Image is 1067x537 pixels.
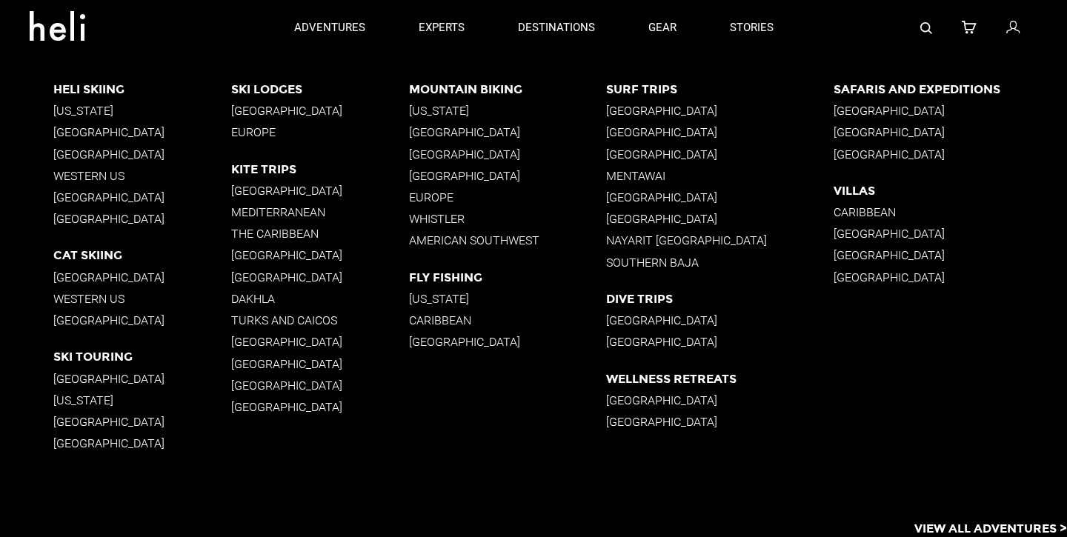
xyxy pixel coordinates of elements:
[409,104,606,118] p: [US_STATE]
[231,400,409,414] p: [GEOGRAPHIC_DATA]
[231,82,409,96] p: Ski Lodges
[231,313,409,327] p: Turks and Caicos
[53,125,231,139] p: [GEOGRAPHIC_DATA]
[409,313,606,327] p: Caribbean
[231,205,409,219] p: Mediterranean
[834,205,1067,219] p: Caribbean
[606,233,834,247] p: Nayarit [GEOGRAPHIC_DATA]
[834,125,1067,139] p: [GEOGRAPHIC_DATA]
[231,335,409,349] p: [GEOGRAPHIC_DATA]
[53,313,231,327] p: [GEOGRAPHIC_DATA]
[834,82,1067,96] p: Safaris and Expeditions
[231,125,409,139] p: Europe
[606,190,834,204] p: [GEOGRAPHIC_DATA]
[606,212,834,226] p: [GEOGRAPHIC_DATA]
[606,256,834,270] p: Southern Baja
[53,436,231,450] p: [GEOGRAPHIC_DATA]
[409,292,606,306] p: [US_STATE]
[606,415,834,429] p: [GEOGRAPHIC_DATA]
[606,371,834,385] p: Wellness Retreats
[53,248,231,262] p: Cat Skiing
[920,22,932,34] img: search-bar-icon.svg
[606,82,834,96] p: Surf Trips
[53,147,231,161] p: [GEOGRAPHIC_DATA]
[409,233,606,247] p: American Southwest
[606,125,834,139] p: [GEOGRAPHIC_DATA]
[53,212,231,226] p: [GEOGRAPHIC_DATA]
[606,313,834,327] p: [GEOGRAPHIC_DATA]
[606,169,834,183] p: Mentawai
[419,20,465,36] p: experts
[231,248,409,262] p: [GEOGRAPHIC_DATA]
[409,335,606,349] p: [GEOGRAPHIC_DATA]
[231,184,409,198] p: [GEOGRAPHIC_DATA]
[606,335,834,349] p: [GEOGRAPHIC_DATA]
[834,147,1067,161] p: [GEOGRAPHIC_DATA]
[53,104,231,118] p: [US_STATE]
[834,248,1067,262] p: [GEOGRAPHIC_DATA]
[294,20,365,36] p: adventures
[53,82,231,96] p: Heli Skiing
[231,162,409,176] p: Kite Trips
[606,147,834,161] p: [GEOGRAPHIC_DATA]
[409,82,606,96] p: Mountain Biking
[834,270,1067,284] p: [GEOGRAPHIC_DATA]
[518,20,595,36] p: destinations
[606,393,834,407] p: [GEOGRAPHIC_DATA]
[53,415,231,429] p: [GEOGRAPHIC_DATA]
[606,292,834,306] p: Dive Trips
[409,270,606,284] p: Fly Fishing
[834,184,1067,198] p: Villas
[409,169,606,183] p: [GEOGRAPHIC_DATA]
[409,212,606,226] p: Whistler
[409,147,606,161] p: [GEOGRAPHIC_DATA]
[409,125,606,139] p: [GEOGRAPHIC_DATA]
[834,227,1067,241] p: [GEOGRAPHIC_DATA]
[53,190,231,204] p: [GEOGRAPHIC_DATA]
[53,350,231,364] p: Ski Touring
[231,378,409,392] p: [GEOGRAPHIC_DATA]
[231,356,409,370] p: [GEOGRAPHIC_DATA]
[409,190,606,204] p: Europe
[231,104,409,118] p: [GEOGRAPHIC_DATA]
[53,393,231,407] p: [US_STATE]
[53,270,231,284] p: [GEOGRAPHIC_DATA]
[606,104,834,118] p: [GEOGRAPHIC_DATA]
[914,520,1067,537] p: View All Adventures >
[53,169,231,183] p: Western US
[834,104,1067,118] p: [GEOGRAPHIC_DATA]
[231,227,409,241] p: The Caribbean
[53,371,231,385] p: [GEOGRAPHIC_DATA]
[231,292,409,306] p: Dakhla
[53,292,231,306] p: Western US
[231,270,409,284] p: [GEOGRAPHIC_DATA]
